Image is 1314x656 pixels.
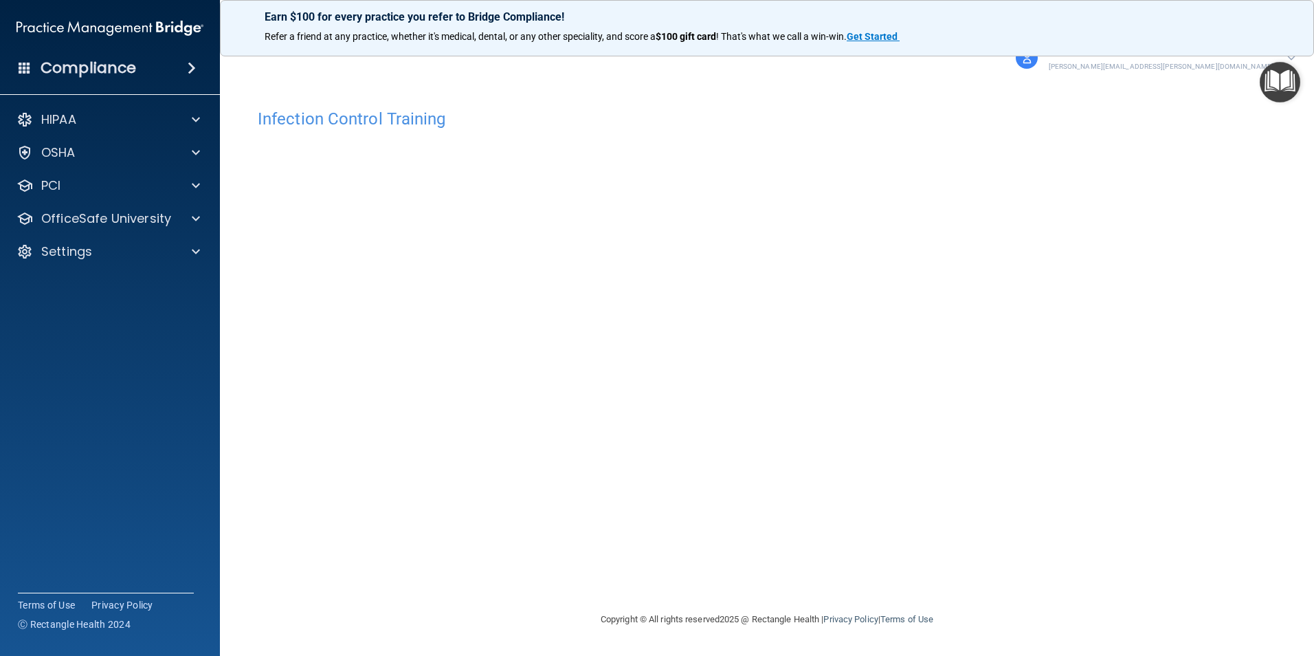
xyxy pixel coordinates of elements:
a: Get Started [847,31,900,42]
p: OfficeSafe University [41,210,171,227]
strong: Get Started [847,31,898,42]
a: OfficeSafe University [16,210,200,227]
a: OSHA [16,144,200,161]
a: Privacy Policy [91,598,153,612]
img: avatar.17b06cb7.svg [1016,47,1038,69]
p: PCI [41,177,60,194]
span: Ⓒ Rectangle Health 2024 [18,617,131,631]
p: HIPAA [41,111,76,128]
p: Earn $100 for every practice you refer to Bridge Compliance! [265,10,1269,23]
span: Refer a friend at any practice, whether it's medical, dental, or any other speciality, and score a [265,31,656,42]
a: PCI [16,177,200,194]
img: PMB logo [16,14,203,42]
h4: Compliance [41,58,136,78]
a: Settings [16,243,200,260]
a: Terms of Use [880,614,933,624]
a: HIPAA [16,111,200,128]
span: ! That's what we call a win-win. [716,31,847,42]
img: arrow-down.227dba2b.svg [1287,56,1295,61]
div: Copyright © All rights reserved 2025 @ Rectangle Health | | [516,598,1018,642]
button: Open Resource Center [1260,62,1300,102]
iframe: infection-control-training [258,136,945,559]
a: Privacy Policy [823,614,878,624]
p: [PERSON_NAME][EMAIL_ADDRESS][PERSON_NAME][DOMAIN_NAME] [1049,61,1273,73]
h4: Infection Control Training [258,110,1276,128]
strong: $100 gift card [656,31,716,42]
a: Terms of Use [18,598,75,612]
p: Settings [41,243,92,260]
p: OSHA [41,144,76,161]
